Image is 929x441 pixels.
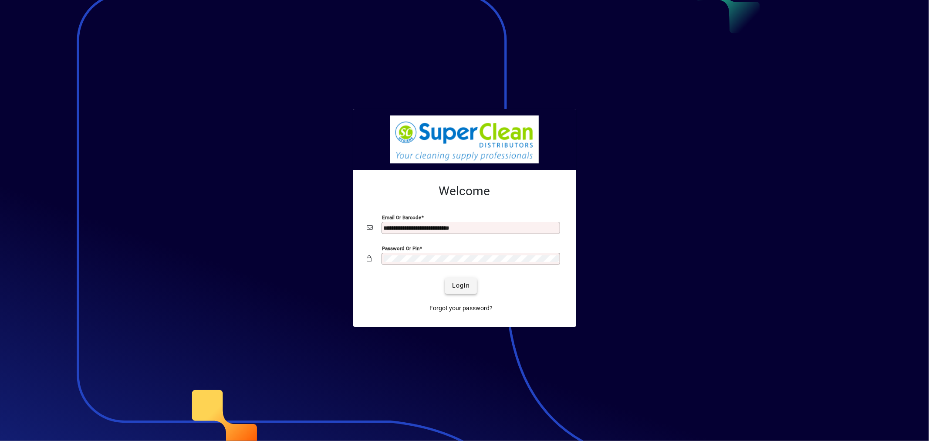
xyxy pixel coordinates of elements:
[367,184,562,199] h2: Welcome
[382,214,421,220] mat-label: Email or Barcode
[445,278,477,294] button: Login
[429,304,493,313] span: Forgot your password?
[426,301,496,316] a: Forgot your password?
[452,281,470,290] span: Login
[382,245,419,251] mat-label: Password or Pin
